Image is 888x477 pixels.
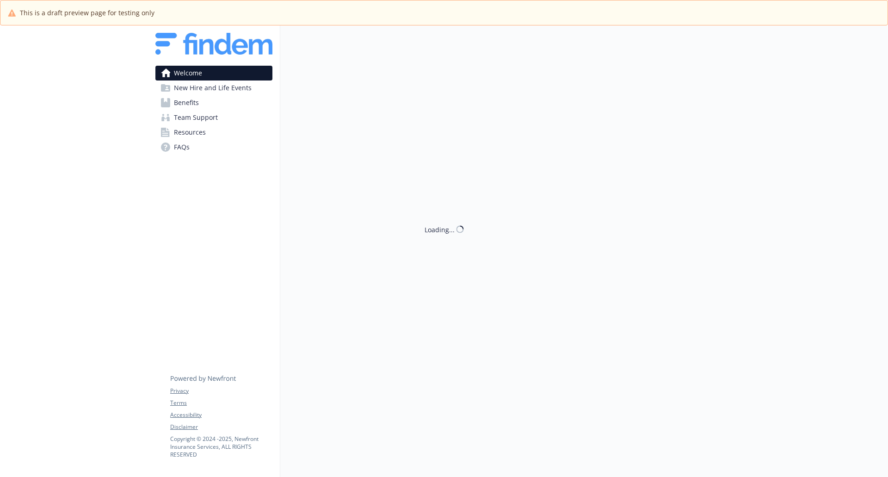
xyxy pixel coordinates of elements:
a: Disclaimer [170,423,272,431]
span: FAQs [174,140,190,155]
a: FAQs [155,140,272,155]
div: Loading... [425,224,455,234]
a: Resources [155,125,272,140]
span: Benefits [174,95,199,110]
span: Welcome [174,66,202,81]
a: Team Support [155,110,272,125]
a: Benefits [155,95,272,110]
p: Copyright © 2024 - 2025 , Newfront Insurance Services, ALL RIGHTS RESERVED [170,435,272,458]
a: New Hire and Life Events [155,81,272,95]
span: Resources [174,125,206,140]
a: Accessibility [170,411,272,419]
span: Team Support [174,110,218,125]
span: New Hire and Life Events [174,81,252,95]
a: Privacy [170,387,272,395]
span: This is a draft preview page for testing only [20,8,154,18]
a: Welcome [155,66,272,81]
a: Terms [170,399,272,407]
